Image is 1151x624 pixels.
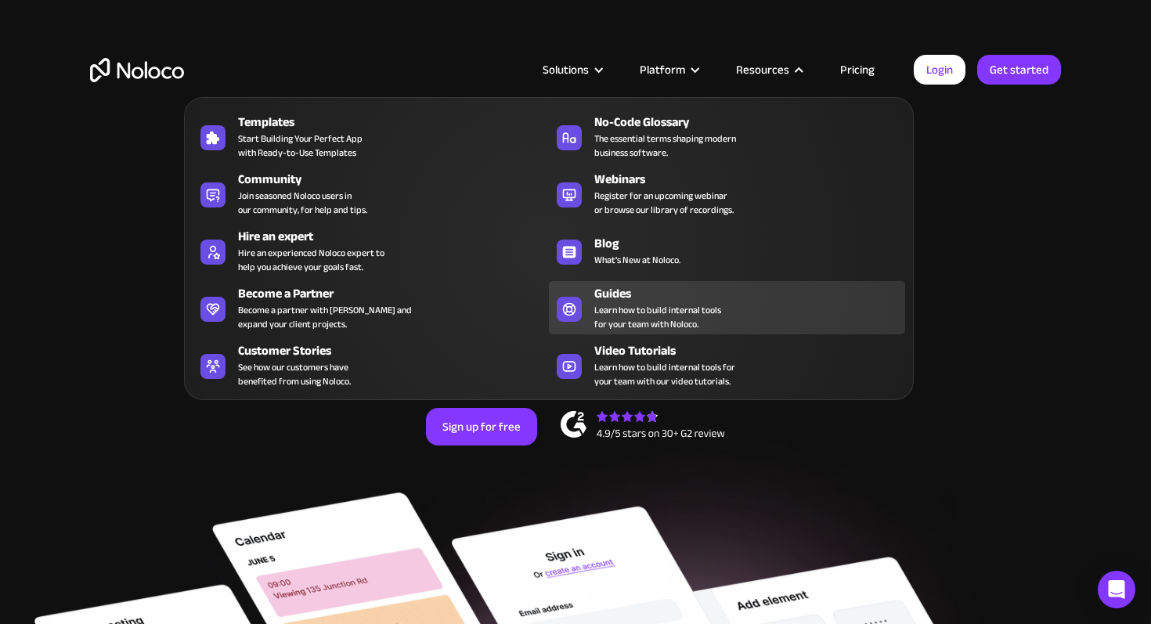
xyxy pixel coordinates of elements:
a: Login [914,55,965,85]
div: Solutions [543,60,589,80]
span: Learn how to build internal tools for your team with Noloco. [594,303,721,331]
a: WebinarsRegister for an upcoming webinaror browse our library of recordings. [549,167,905,220]
a: home [90,58,184,82]
a: CommunityJoin seasoned Noloco users inour community, for help and tips. [193,167,549,220]
div: Guides [594,284,912,303]
div: Community [238,170,556,189]
a: Pricing [821,60,894,80]
span: Start Building Your Perfect App with Ready-to-Use Templates [238,132,363,160]
div: Hire an experienced Noloco expert to help you achieve your goals fast. [238,246,384,274]
div: No-Code Glossary [594,113,912,132]
a: Become a PartnerBecome a partner with [PERSON_NAME] andexpand your client projects. [193,281,549,334]
nav: Resources [184,75,914,400]
div: Video Tutorials [594,341,912,360]
span: See how our customers have benefited from using Noloco. [238,360,351,388]
a: Customer StoriesSee how our customers havebenefited from using Noloco. [193,338,549,391]
div: Open Intercom Messenger [1098,571,1135,608]
div: Webinars [594,170,912,189]
div: Platform [620,60,716,80]
a: Video TutorialsLearn how to build internal tools foryour team with our video tutorials. [549,338,905,391]
a: Get started [977,55,1061,85]
span: Learn how to build internal tools for your team with our video tutorials. [594,360,735,388]
a: GuidesLearn how to build internal toolsfor your team with Noloco. [549,281,905,334]
div: Customer Stories [238,341,556,360]
a: No-Code GlossaryThe essential terms shaping modernbusiness software. [549,110,905,163]
span: The essential terms shaping modern business software. [594,132,736,160]
span: Register for an upcoming webinar or browse our library of recordings. [594,189,734,217]
div: Solutions [523,60,620,80]
div: Become a partner with [PERSON_NAME] and expand your client projects. [238,303,412,331]
h2: Business Apps for Teams [90,161,1061,287]
div: Resources [716,60,821,80]
a: Hire an expertHire an experienced Noloco expert tohelp you achieve your goals fast. [193,224,549,277]
div: Resources [736,60,789,80]
div: Blog [594,234,912,253]
div: Templates [238,113,556,132]
span: Join seasoned Noloco users in our community, for help and tips. [238,189,367,217]
a: BlogWhat's New at Noloco. [549,224,905,277]
div: Hire an expert [238,227,556,246]
div: Platform [640,60,685,80]
a: TemplatesStart Building Your Perfect Appwith Ready-to-Use Templates [193,110,549,163]
div: Become a Partner [238,284,556,303]
span: What's New at Noloco. [594,253,680,267]
a: Sign up for free [426,408,537,445]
